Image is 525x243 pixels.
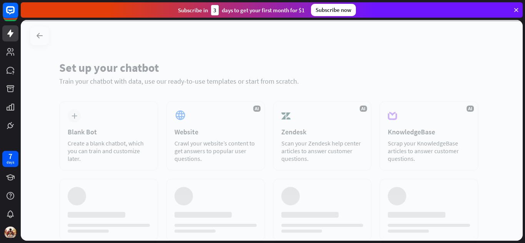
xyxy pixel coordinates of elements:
[7,160,14,165] div: days
[2,151,18,167] a: 7 days
[8,153,12,160] div: 7
[178,5,305,15] div: Subscribe in days to get your first month for $1
[311,4,356,16] div: Subscribe now
[211,5,219,15] div: 3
